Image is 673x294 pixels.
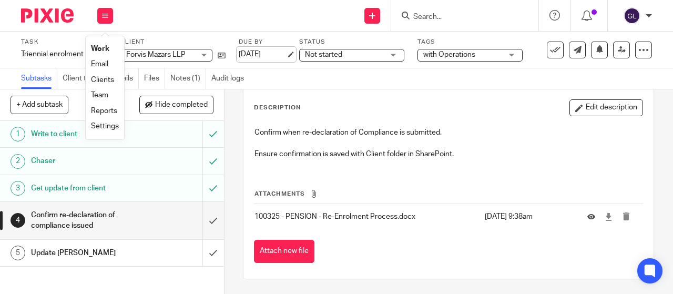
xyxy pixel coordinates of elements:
p: 100325 - PENSION - Re-Enrolment Process.docx [254,211,479,222]
p: [DATE] 9:38am [485,211,572,222]
img: Pixie [21,8,74,23]
a: Client tasks [63,68,107,89]
a: Download [605,211,613,222]
button: + Add subtask [11,96,68,114]
div: Triennial enrolment [DATE] [21,49,107,59]
div: 4 [11,213,25,228]
p: Ensure confirmation is saved with Client folder in SharePoint. [254,149,643,159]
label: Client [120,38,226,46]
a: Work [91,45,109,53]
button: Edit description [569,99,643,116]
h1: Confirm re-declaration of compliance issued [31,207,138,234]
div: 3 [11,181,25,196]
a: Clients [91,76,114,84]
span: Forvis Mazars LLP [126,51,186,58]
label: Task [21,38,107,46]
button: Hide completed [139,96,213,114]
label: Status [299,38,404,46]
div: 1 [11,127,25,141]
span: Attachments [254,191,305,197]
a: Audit logs [211,68,249,89]
input: Search [412,13,507,22]
a: Email [91,60,108,68]
label: Due by [239,38,286,46]
div: 2 [11,154,25,169]
h1: Chaser [31,153,138,169]
label: Tags [417,38,523,46]
div: Triennial enrolment 01/11/2025 [21,49,107,59]
span: Hide completed [155,101,208,109]
a: Team [91,92,108,99]
button: Attach new file [254,240,314,263]
a: Emails [112,68,139,89]
a: Notes (1) [170,68,206,89]
h1: Get update from client [31,180,138,196]
div: 5 [11,246,25,260]
img: svg%3E [624,7,640,24]
a: Subtasks [21,68,57,89]
a: Settings [91,123,119,130]
a: Reports [91,107,117,115]
h1: Write to client [31,126,138,142]
h1: Update [PERSON_NAME] [31,245,138,261]
a: Files [144,68,165,89]
p: Description [254,104,301,112]
p: Confirm when re-declaration of Compliance is submitted. [254,127,643,138]
span: Not started [305,51,342,58]
span: with Operations [423,51,475,58]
